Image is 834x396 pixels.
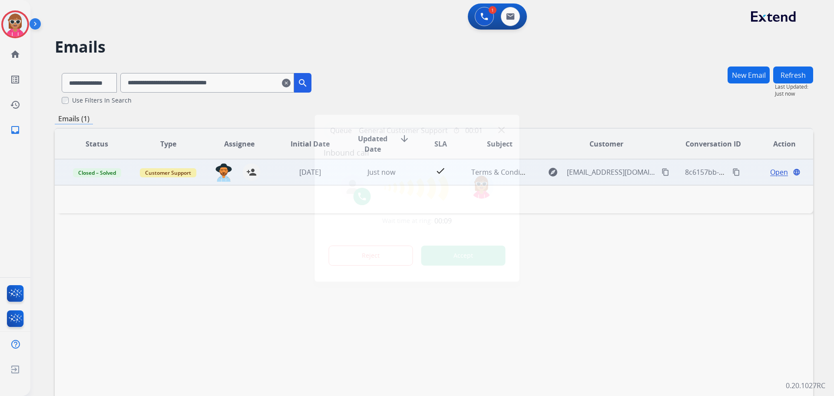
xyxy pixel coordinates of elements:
[786,380,825,391] p: 0.20.1027RC
[357,191,367,202] img: call-icon
[346,180,360,194] img: agent-avatar
[324,146,511,159] span: Inbound call
[329,246,413,266] button: Reject
[434,216,452,226] span: 00:09
[469,174,493,199] img: avatar
[327,125,355,136] p: Queue
[421,246,506,266] button: Accept
[355,125,451,136] span: General Customer Support
[382,216,433,225] span: Wait time at ring:
[498,126,505,133] img: close-button
[465,125,483,136] span: 00:01
[453,127,460,134] mat-icon: timer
